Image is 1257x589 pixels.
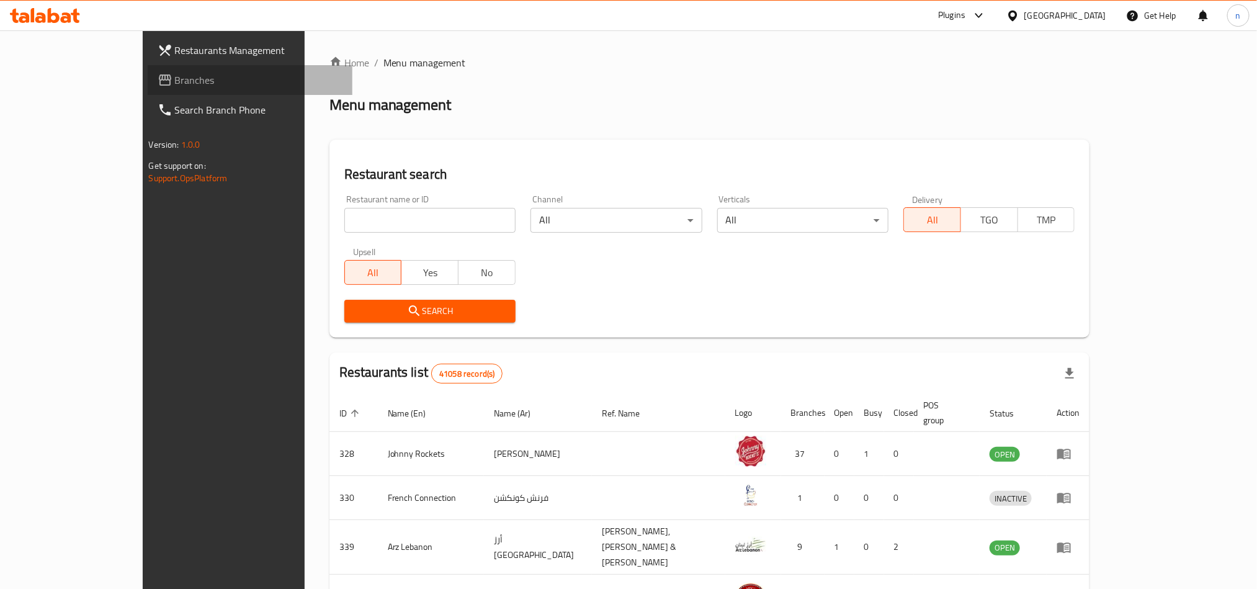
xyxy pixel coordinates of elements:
button: TMP [1018,207,1075,232]
td: 0 [884,476,914,520]
td: 0 [825,432,854,476]
div: [GEOGRAPHIC_DATA] [1024,9,1106,22]
span: ID [339,406,363,421]
th: Logo [725,394,781,432]
span: POS group [924,398,965,428]
th: Busy [854,394,884,432]
div: Plugins [938,8,965,23]
td: 328 [329,432,378,476]
th: Closed [884,394,914,432]
div: Menu [1057,490,1080,505]
span: 1.0.0 [181,137,200,153]
td: 0 [884,432,914,476]
span: TMP [1023,211,1070,229]
div: All [717,208,888,233]
span: Name (En) [388,406,442,421]
span: OPEN [990,541,1020,555]
span: Name (Ar) [494,406,547,421]
td: French Connection [378,476,485,520]
span: Search [354,303,506,319]
div: All [530,208,702,233]
span: No [463,264,511,282]
td: 1 [781,476,825,520]
button: TGO [960,207,1018,232]
li: / [374,55,378,70]
button: All [344,260,402,285]
td: [PERSON_NAME] [484,432,592,476]
td: [PERSON_NAME],[PERSON_NAME] & [PERSON_NAME] [592,520,725,575]
button: No [458,260,516,285]
h2: Restaurant search [344,165,1075,184]
td: 1 [854,432,884,476]
span: TGO [966,211,1013,229]
a: Search Branch Phone [148,95,352,125]
span: INACTIVE [990,492,1032,506]
label: Delivery [912,195,943,204]
td: 37 [781,432,825,476]
span: Branches [175,73,342,88]
td: 339 [329,520,378,575]
a: Restaurants Management [148,35,352,65]
img: Johnny Rockets [735,436,766,467]
span: Yes [406,264,454,282]
label: Upsell [353,248,376,256]
img: Arz Lebanon [735,529,766,560]
span: OPEN [990,447,1020,462]
div: Menu [1057,540,1080,555]
span: All [350,264,397,282]
img: French Connection [735,480,766,511]
span: 41058 record(s) [432,368,502,380]
td: 0 [825,476,854,520]
span: Status [990,406,1030,421]
td: 2 [884,520,914,575]
span: Search Branch Phone [175,102,342,117]
span: Ref. Name [602,406,656,421]
td: 0 [854,520,884,575]
th: Branches [781,394,825,432]
th: Action [1047,394,1089,432]
td: 330 [329,476,378,520]
td: 9 [781,520,825,575]
button: Yes [401,260,459,285]
span: Restaurants Management [175,43,342,58]
div: Export file [1055,359,1085,389]
span: n [1236,9,1241,22]
a: Branches [148,65,352,95]
div: Menu [1057,446,1080,461]
td: فرنش كونكشن [484,476,592,520]
td: 0 [854,476,884,520]
th: Open [825,394,854,432]
span: Menu management [383,55,466,70]
nav: breadcrumb [329,55,1090,70]
td: Arz Lebanon [378,520,485,575]
div: Total records count [431,364,503,384]
span: Get support on: [149,158,206,174]
input: Search for restaurant name or ID.. [344,208,516,233]
button: Search [344,300,516,323]
span: All [909,211,956,229]
td: أرز [GEOGRAPHIC_DATA] [484,520,592,575]
a: Support.OpsPlatform [149,170,228,186]
h2: Restaurants list [339,363,503,384]
span: Version: [149,137,179,153]
td: Johnny Rockets [378,432,485,476]
td: 1 [825,520,854,575]
button: All [903,207,961,232]
h2: Menu management [329,95,452,115]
